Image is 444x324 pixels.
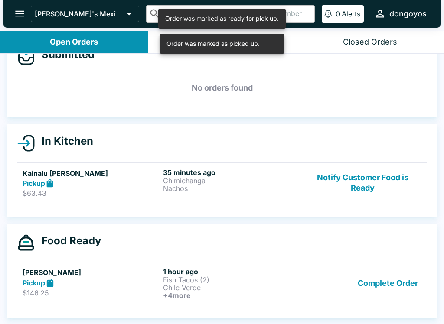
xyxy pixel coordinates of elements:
[23,288,160,297] p: $146.25
[23,279,45,287] strong: Pickup
[163,276,300,284] p: Fish Tacos (2)
[50,37,98,47] div: Open Orders
[35,10,123,18] p: [PERSON_NAME]'s Mexican Food
[17,162,427,203] a: Kainalu [PERSON_NAME]Pickup$63.4335 minutes agoChimichangaNachosNotify Customer Food is Ready
[35,234,101,247] h4: Food Ready
[163,168,300,177] h6: 35 minutes ago
[304,168,421,198] button: Notify Customer Food is Ready
[17,262,427,305] a: [PERSON_NAME]Pickup$146.251 hour agoFish Tacos (2)Chile Verde+4moreComplete Order
[343,37,397,47] div: Closed Orders
[389,9,427,19] div: dongoyos
[163,267,300,276] h6: 1 hour ago
[165,11,279,26] div: Order was marked as ready for pick up.
[35,48,95,61] h4: Submitted
[163,292,300,299] h6: + 4 more
[342,10,360,18] p: Alerts
[371,4,430,23] button: dongoyos
[23,179,45,188] strong: Pickup
[354,267,421,299] button: Complete Order
[35,135,93,148] h4: In Kitchen
[336,10,340,18] p: 0
[163,284,300,292] p: Chile Verde
[9,3,31,25] button: open drawer
[17,72,427,104] h5: No orders found
[23,267,160,278] h5: [PERSON_NAME]
[166,36,260,51] div: Order was marked as picked up.
[163,177,300,185] p: Chimichanga
[23,189,160,198] p: $63.43
[31,6,139,22] button: [PERSON_NAME]'s Mexican Food
[163,185,300,192] p: Nachos
[23,168,160,178] h5: Kainalu [PERSON_NAME]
